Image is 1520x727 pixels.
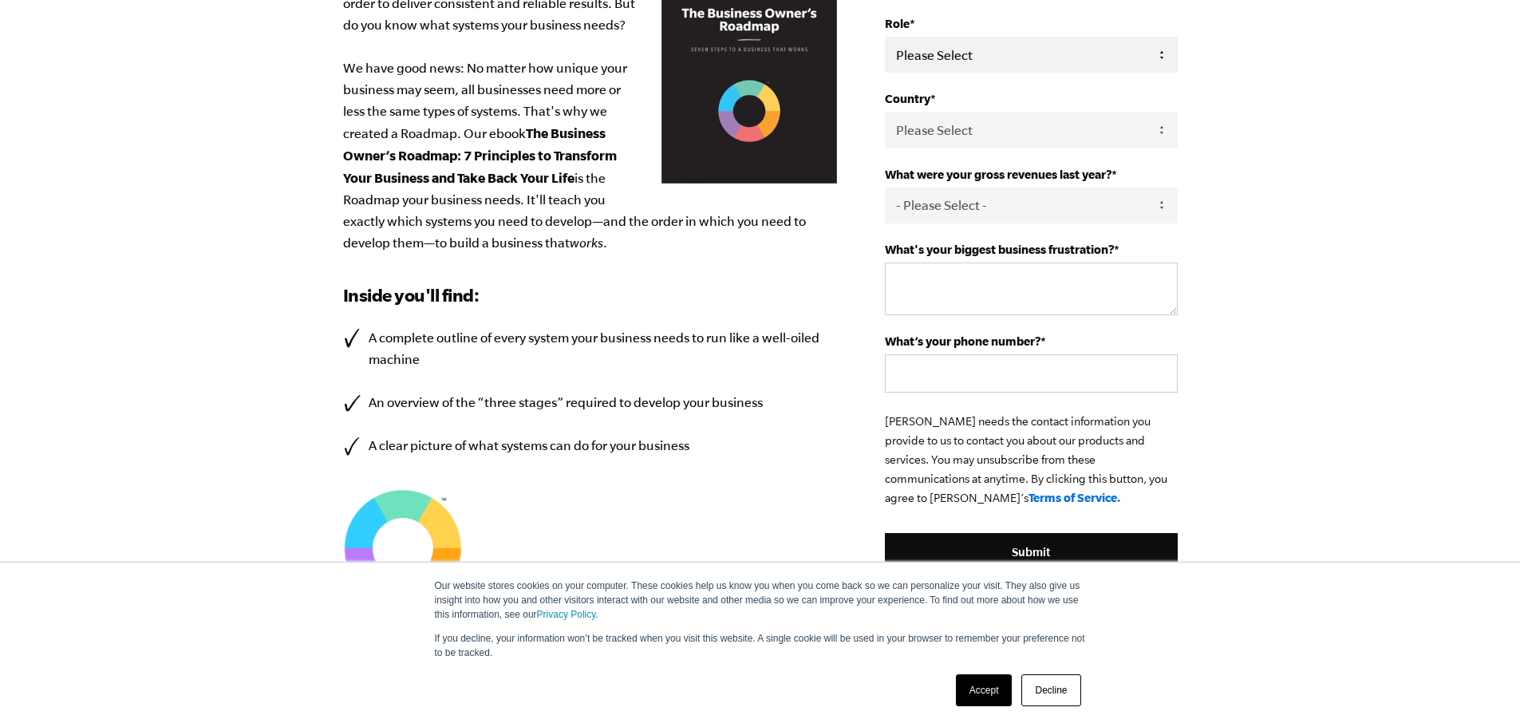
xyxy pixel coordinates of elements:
[956,674,1013,706] a: Accept
[1021,674,1080,706] a: Decline
[343,283,838,308] h3: Inside you'll find:
[343,435,838,456] li: A clear picture of what systems can do for your business
[1028,491,1121,504] a: Terms of Service.
[885,334,1040,348] span: What’s your phone number?
[570,235,603,250] em: works
[435,631,1086,660] p: If you decline, your information won’t be tracked when you visit this website. A single cookie wi...
[885,412,1177,508] p: [PERSON_NAME] needs the contact information you provide to us to contact you about our products a...
[435,579,1086,622] p: Our website stores cookies on your computer. These cookies help us know you when you come back so...
[343,488,463,608] img: EMyth SES TM Graphic
[343,125,617,185] b: The Business Owner’s Roadmap: 7 Principles to Transform Your Business and Take Back Your Life
[885,92,930,105] span: Country
[885,17,910,30] span: Role
[885,168,1111,181] span: What were your gross revenues last year?
[343,392,838,413] li: An overview of the “three stages” required to develop your business
[537,609,596,620] a: Privacy Policy
[885,243,1114,256] span: What's your biggest business frustration?
[343,327,838,370] li: A complete outline of every system your business needs to run like a well-oiled machine
[885,533,1177,571] input: Submit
